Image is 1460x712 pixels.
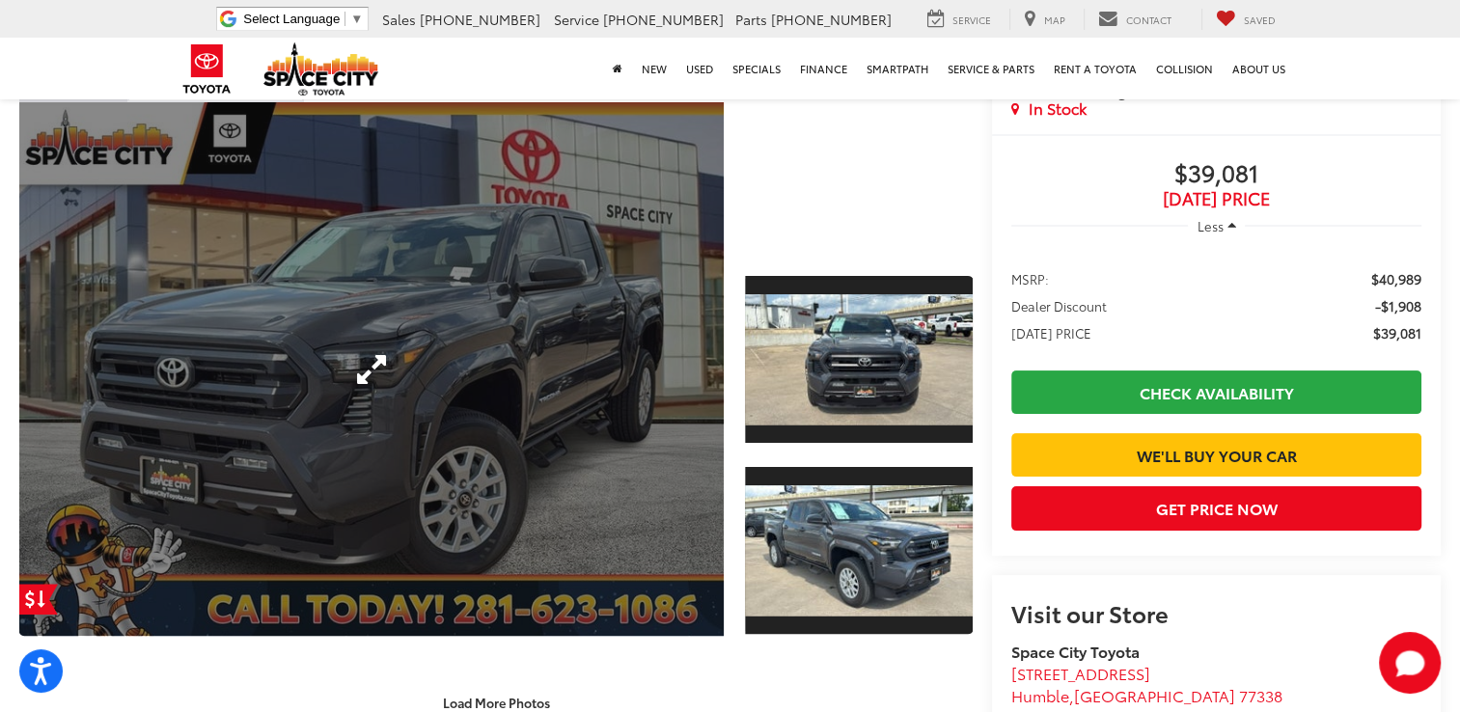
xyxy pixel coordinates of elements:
[243,12,363,26] a: Select Language​
[790,38,857,99] a: Finance
[19,102,724,637] a: Expand Photo 0
[603,38,632,99] a: Home
[913,9,1005,30] a: Service
[938,38,1044,99] a: Service & Parts
[676,38,723,99] a: Used
[1379,632,1441,694] button: Toggle Chat Window
[742,485,975,616] img: 2025 Toyota Tacoma SR5
[857,38,938,99] a: SmartPath
[1011,640,1140,662] strong: Space City Toyota
[1371,269,1421,288] span: $40,989
[742,294,975,425] img: 2025 Toyota Tacoma SR5
[1223,38,1295,99] a: About Us
[1011,160,1421,189] span: $39,081
[1239,684,1282,706] span: 77338
[243,12,340,26] span: Select Language
[1011,600,1421,625] h2: Visit our Store
[603,10,724,29] span: [PHONE_NUMBER]
[554,10,599,29] span: Service
[745,465,973,636] a: Expand Photo 2
[745,102,973,255] div: View Full-Motion Video
[1011,269,1049,288] span: MSRP:
[771,10,892,29] span: [PHONE_NUMBER]
[1375,296,1421,315] span: -$1,908
[1009,9,1080,30] a: Map
[952,13,991,27] span: Service
[1074,684,1235,706] span: [GEOGRAPHIC_DATA]
[171,38,243,100] img: Toyota
[1379,632,1441,694] svg: Start Chat
[1011,662,1150,684] span: [STREET_ADDRESS]
[420,10,540,29] span: [PHONE_NUMBER]
[263,42,379,96] img: Space City Toyota
[1188,208,1246,243] button: Less
[1011,684,1069,706] span: Humble
[735,10,767,29] span: Parts
[1084,9,1186,30] a: Contact
[1011,189,1421,208] span: [DATE] Price
[1198,217,1224,234] span: Less
[1244,13,1276,27] span: Saved
[1126,13,1171,27] span: Contact
[1029,97,1087,120] span: In Stock
[1011,370,1421,414] a: Check Availability
[1011,323,1091,342] span: [DATE] PRICE
[382,10,416,29] span: Sales
[1011,662,1282,706] a: [STREET_ADDRESS] Humble,[GEOGRAPHIC_DATA] 77338
[745,274,973,445] a: Expand Photo 1
[19,584,58,615] a: Get Price Drop Alert
[1011,433,1421,477] a: We'll Buy Your Car
[1011,684,1282,706] span: ,
[723,38,790,99] a: Specials
[350,12,363,26] span: ▼
[1373,323,1421,342] span: $39,081
[1011,486,1421,530] button: Get Price Now
[1011,296,1107,315] span: Dealer Discount
[1044,38,1146,99] a: Rent a Toyota
[1201,9,1290,30] a: My Saved Vehicles
[1044,13,1065,27] span: Map
[632,38,676,99] a: New
[1146,38,1223,99] a: Collision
